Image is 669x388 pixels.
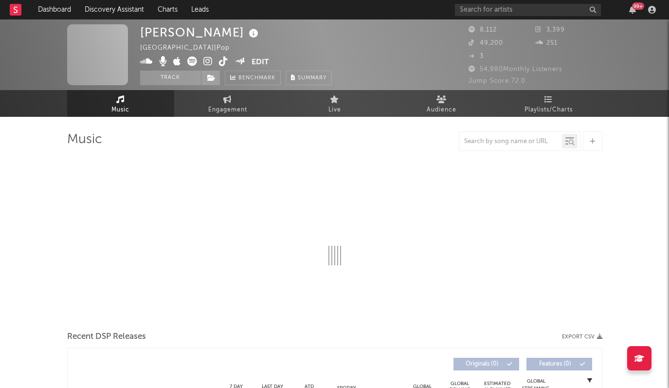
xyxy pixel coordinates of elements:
span: Recent DSP Releases [67,331,146,343]
button: Edit [252,56,269,69]
a: Engagement [174,90,281,117]
a: Playlists/Charts [495,90,602,117]
a: Music [67,90,174,117]
div: [GEOGRAPHIC_DATA] | Pop [140,42,241,54]
span: Jump Score: 72.0 [469,78,525,84]
button: Track [140,71,201,85]
span: Engagement [208,104,247,116]
div: 99 + [632,2,644,10]
span: Music [111,104,129,116]
span: Benchmark [238,73,275,84]
span: Originals ( 0 ) [460,361,505,367]
button: Features(0) [526,358,592,370]
span: 3,399 [535,27,565,33]
span: Audience [427,104,456,116]
a: Audience [388,90,495,117]
div: [PERSON_NAME] [140,24,261,40]
span: Features ( 0 ) [533,361,578,367]
input: Search for artists [455,4,601,16]
span: Live [328,104,341,116]
button: 99+ [629,6,636,14]
span: 3 [469,53,484,59]
button: Export CSV [562,334,602,340]
a: Benchmark [225,71,281,85]
button: Summary [286,71,332,85]
span: Playlists/Charts [524,104,573,116]
span: 49,200 [469,40,503,46]
span: Summary [298,75,326,81]
input: Search by song name or URL [459,138,562,146]
span: 54,980 Monthly Listeners [469,66,562,73]
span: 251 [535,40,558,46]
span: 8,112 [469,27,497,33]
a: Live [281,90,388,117]
button: Originals(0) [453,358,519,370]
